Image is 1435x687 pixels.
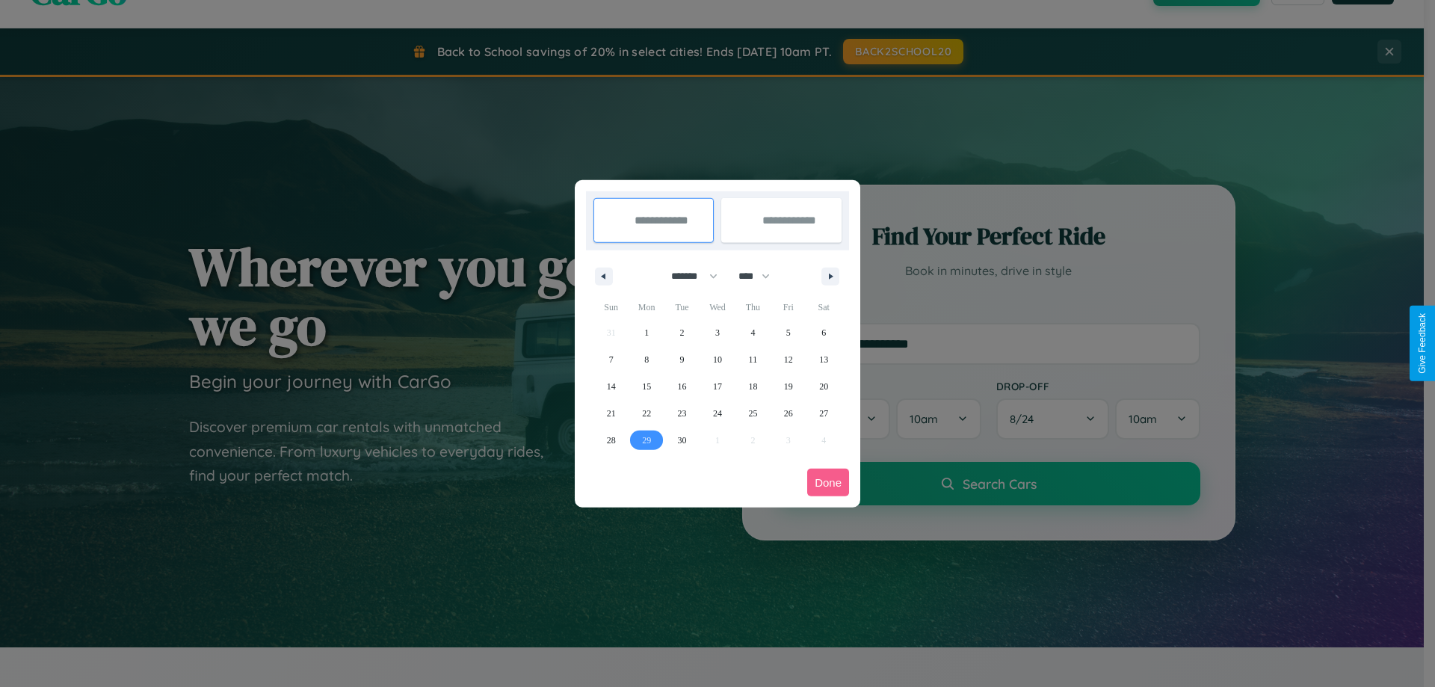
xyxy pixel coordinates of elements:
[786,319,791,346] span: 5
[784,373,793,400] span: 19
[642,400,651,427] span: 22
[607,427,616,454] span: 28
[806,373,842,400] button: 20
[748,373,757,400] span: 18
[771,373,806,400] button: 19
[607,400,616,427] span: 21
[678,427,687,454] span: 30
[749,346,758,373] span: 11
[629,373,664,400] button: 15
[609,346,614,373] span: 7
[771,400,806,427] button: 26
[735,373,771,400] button: 18
[678,373,687,400] span: 16
[664,427,700,454] button: 30
[1417,313,1428,374] div: Give Feedback
[819,373,828,400] span: 20
[750,319,755,346] span: 4
[664,400,700,427] button: 23
[629,295,664,319] span: Mon
[664,295,700,319] span: Tue
[678,400,687,427] span: 23
[642,427,651,454] span: 29
[771,295,806,319] span: Fri
[806,346,842,373] button: 13
[807,469,849,496] button: Done
[680,319,685,346] span: 2
[806,295,842,319] span: Sat
[700,295,735,319] span: Wed
[735,295,771,319] span: Thu
[735,346,771,373] button: 11
[784,400,793,427] span: 26
[593,400,629,427] button: 21
[593,427,629,454] button: 28
[629,346,664,373] button: 8
[784,346,793,373] span: 12
[664,346,700,373] button: 9
[735,319,771,346] button: 4
[771,319,806,346] button: 5
[713,400,722,427] span: 24
[680,346,685,373] span: 9
[748,400,757,427] span: 25
[700,319,735,346] button: 3
[819,346,828,373] span: 13
[593,373,629,400] button: 14
[713,373,722,400] span: 17
[771,346,806,373] button: 12
[607,373,616,400] span: 14
[664,319,700,346] button: 2
[700,400,735,427] button: 24
[713,346,722,373] span: 10
[715,319,720,346] span: 3
[735,400,771,427] button: 25
[644,346,649,373] span: 8
[806,319,842,346] button: 6
[700,346,735,373] button: 10
[593,346,629,373] button: 7
[806,400,842,427] button: 27
[642,373,651,400] span: 15
[700,373,735,400] button: 17
[644,319,649,346] span: 1
[664,373,700,400] button: 16
[629,427,664,454] button: 29
[819,400,828,427] span: 27
[629,400,664,427] button: 22
[821,319,826,346] span: 6
[629,319,664,346] button: 1
[593,295,629,319] span: Sun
